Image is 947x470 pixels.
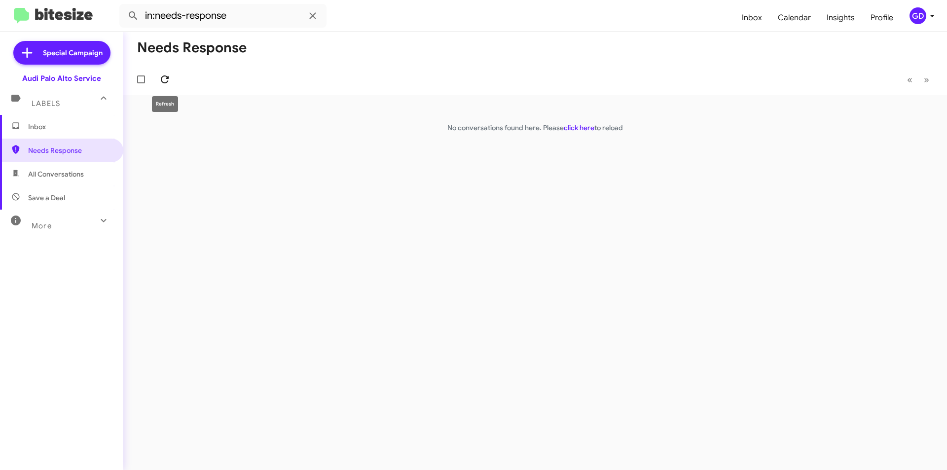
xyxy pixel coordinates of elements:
[863,3,901,32] a: Profile
[152,96,178,112] div: Refresh
[32,99,60,108] span: Labels
[907,73,912,86] span: «
[28,193,65,203] span: Save a Deal
[918,70,935,90] button: Next
[22,73,101,83] div: Audi Palo Alto Service
[901,7,936,24] button: GD
[734,3,770,32] a: Inbox
[901,70,918,90] button: Previous
[28,145,112,155] span: Needs Response
[924,73,929,86] span: »
[819,3,863,32] a: Insights
[902,70,935,90] nav: Page navigation example
[28,122,112,132] span: Inbox
[43,48,103,58] span: Special Campaign
[119,4,327,28] input: Search
[13,41,110,65] a: Special Campaign
[910,7,926,24] div: GD
[123,123,947,133] p: No conversations found here. Please to reload
[32,221,52,230] span: More
[28,169,84,179] span: All Conversations
[564,123,594,132] a: click here
[770,3,819,32] a: Calendar
[137,40,247,56] h1: Needs Response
